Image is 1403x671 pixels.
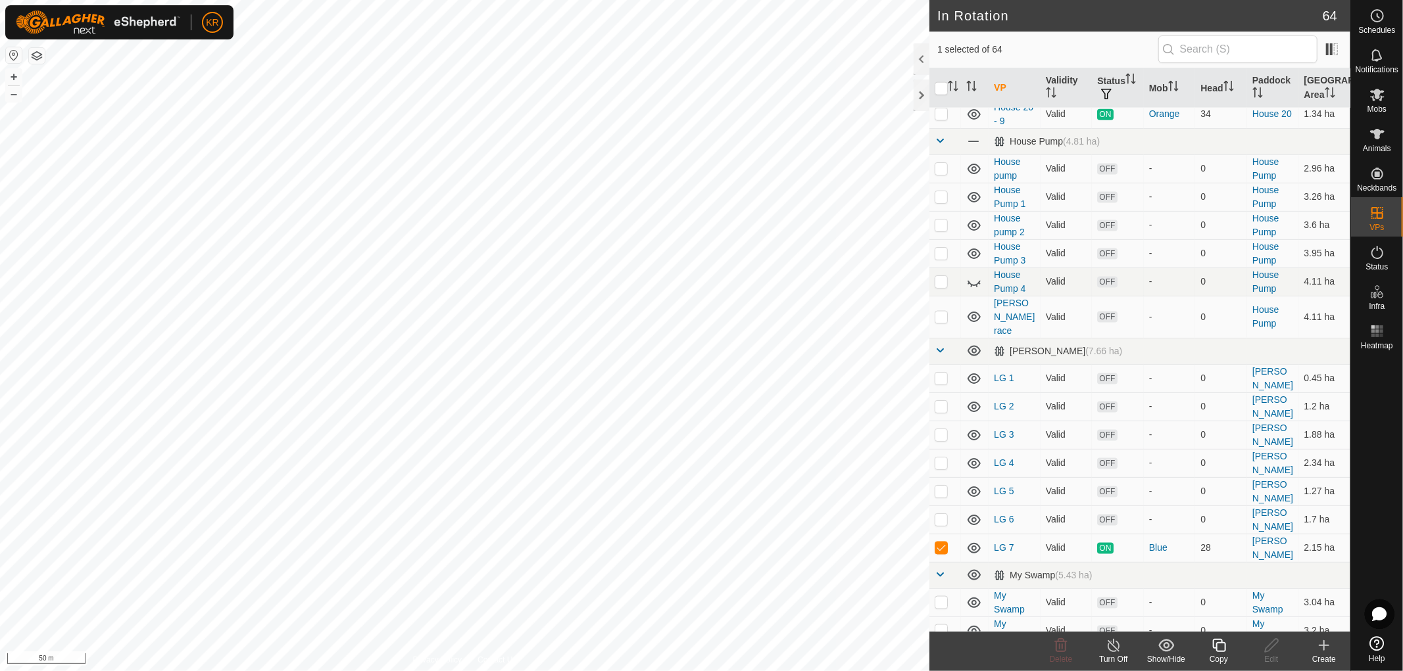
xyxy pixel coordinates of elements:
a: House Pump 3 [994,241,1025,266]
td: Valid [1041,392,1093,421]
a: LG 3 [994,429,1014,440]
a: [PERSON_NAME] [1252,366,1293,390]
span: Notifications [1356,66,1398,74]
span: Delete [1050,655,1073,664]
a: House Pump [1252,304,1279,329]
td: Valid [1041,449,1093,477]
a: LG 2 [994,401,1014,411]
td: 0.45 ha [1298,364,1350,392]
span: OFF [1097,430,1117,441]
a: [PERSON_NAME] [1252,394,1293,419]
td: 2.34 ha [1298,449,1350,477]
td: Valid [1041,211,1093,239]
td: Valid [1041,100,1093,128]
a: LG 7 [994,542,1014,553]
a: [PERSON_NAME] [1252,536,1293,560]
div: - [1149,595,1191,609]
td: Valid [1041,477,1093,505]
div: House Pump [994,136,1100,147]
div: - [1149,371,1191,385]
div: - [1149,246,1191,260]
td: Valid [1041,364,1093,392]
td: Valid [1041,505,1093,534]
span: Neckbands [1357,184,1396,192]
td: 3.6 ha [1298,211,1350,239]
a: My Swamp [1252,590,1283,614]
p-sorticon: Activate to sort [1252,89,1263,100]
div: Edit [1245,653,1298,665]
th: VP [989,68,1041,108]
th: Paddock [1247,68,1299,108]
td: 1.34 ha [1298,100,1350,128]
span: (4.81 ha) [1063,136,1100,147]
td: 1.88 ha [1298,421,1350,449]
td: Valid [1041,296,1093,338]
div: [PERSON_NAME] [994,346,1122,357]
td: 0 [1195,392,1247,421]
a: House Pump [1252,156,1279,181]
span: OFF [1097,486,1117,497]
h2: In Rotation [937,8,1323,24]
th: Mob [1144,68,1196,108]
span: Heatmap [1361,342,1393,350]
button: Reset Map [6,47,22,63]
td: 3.95 ha [1298,239,1350,267]
span: Animals [1363,145,1391,152]
div: - [1149,310,1191,324]
div: - [1149,162,1191,175]
span: 1 selected of 64 [937,43,1158,57]
th: Status [1092,68,1144,108]
button: Map Layers [29,48,45,64]
div: - [1149,218,1191,232]
td: 1.7 ha [1298,505,1350,534]
td: 0 [1195,421,1247,449]
p-sorticon: Activate to sort [1125,76,1136,86]
div: Blue [1149,541,1191,555]
div: Turn Off [1087,653,1140,665]
a: House Pump 4 [994,269,1025,294]
div: - [1149,400,1191,413]
td: Valid [1041,534,1093,562]
span: Help [1369,655,1385,662]
img: Gallagher Logo [16,11,180,34]
td: 4.11 ha [1298,267,1350,296]
a: LG 4 [994,457,1014,468]
span: (7.66 ha) [1085,346,1122,356]
span: 64 [1323,6,1337,26]
p-sorticon: Activate to sort [966,83,977,93]
span: OFF [1097,220,1117,231]
span: OFF [1097,597,1117,609]
a: [PERSON_NAME] [1252,423,1293,447]
span: OFF [1097,248,1117,260]
span: ON [1097,543,1113,554]
a: House Pump 1 [994,185,1025,209]
td: 0 [1195,239,1247,267]
td: 4.11 ha [1298,296,1350,338]
input: Search (S) [1158,35,1317,63]
td: 2.96 ha [1298,154,1350,183]
a: [PERSON_NAME] [1252,507,1293,532]
a: House Pump [1252,241,1279,266]
td: 2.15 ha [1298,534,1350,562]
td: 0 [1195,505,1247,534]
th: [GEOGRAPHIC_DATA] Area [1298,68,1350,108]
div: Show/Hide [1140,653,1193,665]
td: 28 [1195,534,1247,562]
span: OFF [1097,515,1117,526]
p-sorticon: Activate to sort [948,83,958,93]
a: My Swamp [994,590,1025,614]
td: 1.27 ha [1298,477,1350,505]
a: House pump [994,156,1020,181]
a: Contact Us [478,654,516,666]
div: - [1149,624,1191,637]
td: 0 [1195,296,1247,338]
button: – [6,86,22,102]
td: Valid [1041,154,1093,183]
a: Privacy Policy [413,654,462,666]
td: 34 [1195,100,1247,128]
a: [PERSON_NAME] [1252,451,1293,475]
div: My Swamp [994,570,1092,581]
td: 0 [1195,588,1247,616]
td: Valid [1041,616,1093,645]
td: 0 [1195,616,1247,645]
